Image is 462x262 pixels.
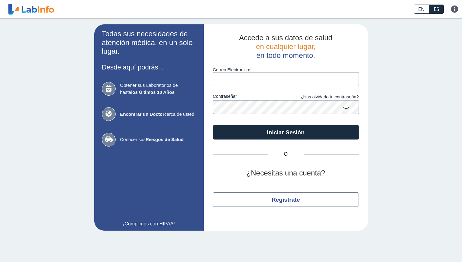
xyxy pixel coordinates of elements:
[256,51,315,59] span: en todo momento.
[120,112,165,117] b: Encontrar un Doctor
[102,30,196,56] h2: Todas sus necesidades de atención médica, en un solo lugar.
[102,63,196,71] h3: Desde aquí podrás...
[239,34,332,42] span: Accede a sus datos de salud
[213,67,359,72] label: Correo Electronico
[213,125,359,140] button: Iniciar Sesión
[429,5,444,14] a: ES
[256,42,315,51] span: en cualquier lugar,
[120,111,196,118] span: cerca de usted
[120,82,196,96] span: Obtener sus Laboratorios de hasta
[131,90,175,95] b: los Últimos 10 Años
[268,150,304,158] span: O
[213,94,286,101] label: contraseña
[213,192,359,207] button: Regístrate
[286,94,359,101] a: ¿Has olvidado tu contraseña?
[102,220,196,228] a: ¡Cumplimos con HIPAA!
[146,137,184,142] b: Riesgos de Salud
[213,169,359,178] h2: ¿Necesitas una cuenta?
[414,5,429,14] a: EN
[120,136,196,143] span: Conocer sus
